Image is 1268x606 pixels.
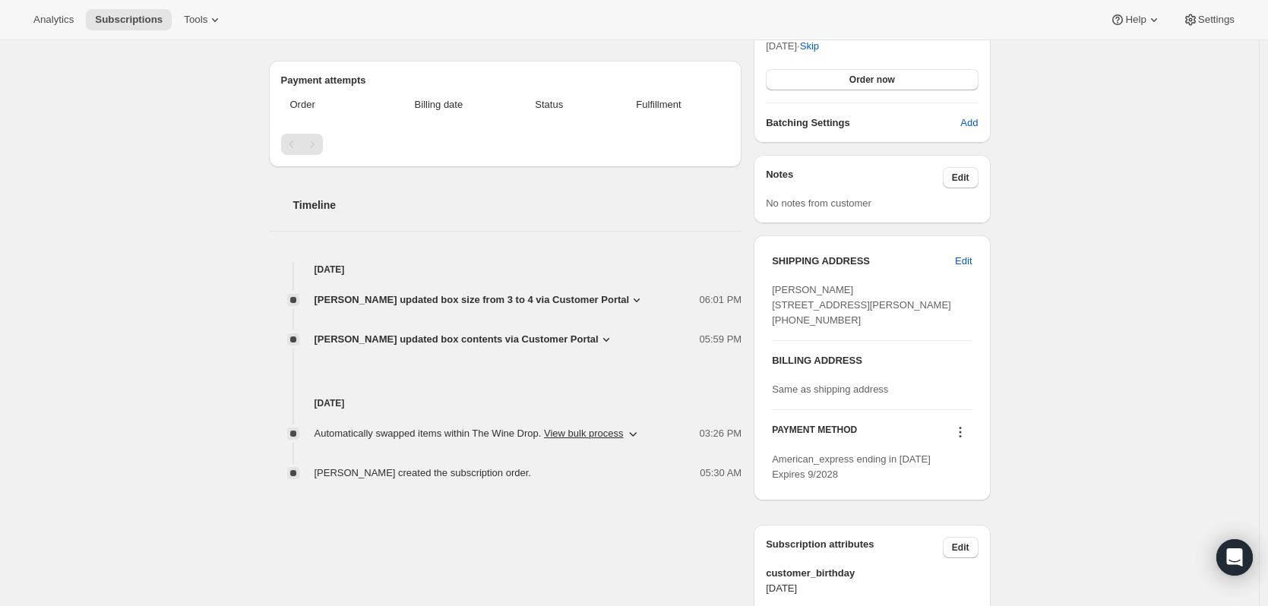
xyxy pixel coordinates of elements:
th: Order [281,88,372,122]
nav: Pagination [281,134,730,155]
button: Order now [766,69,978,90]
span: 06:01 PM [700,292,742,308]
h3: Subscription attributes [766,537,943,558]
span: [PERSON_NAME] updated box contents via Customer Portal [315,332,599,347]
span: customer_birthday [766,566,978,581]
span: 03:26 PM [700,426,742,441]
span: Same as shipping address [772,383,888,395]
span: Edit [952,172,969,184]
button: View bulk process [544,428,624,439]
span: Billing date [376,97,501,112]
span: Analytics [33,14,74,26]
button: [PERSON_NAME] updated box contents via Customer Portal [315,332,614,347]
span: [PERSON_NAME] updated box size from 3 to 4 via Customer Portal [315,292,630,308]
span: Settings [1198,14,1235,26]
h3: Notes [766,167,943,188]
span: Edit [955,254,972,269]
span: American_express ending in [DATE] Expires 9/2028 [772,453,931,480]
button: Settings [1174,9,1244,30]
span: Help [1125,14,1146,26]
span: No notes from customer [766,197,871,209]
span: 05:30 AM [700,466,742,481]
h2: Payment attempts [281,73,730,88]
span: Order now [849,74,895,86]
div: Open Intercom Messenger [1216,539,1253,576]
span: [PERSON_NAME] created the subscription order. [315,467,531,478]
h2: Timeline [293,197,742,213]
h3: PAYMENT METHOD [772,424,857,444]
button: Subscriptions [86,9,172,30]
button: Edit [946,249,981,273]
h6: Batching Settings [766,115,960,131]
span: Subscriptions [95,14,163,26]
span: Edit [952,541,969,554]
span: [DATE] [766,581,978,596]
button: Edit [943,167,979,188]
h3: BILLING ADDRESS [772,353,972,368]
button: Skip [791,34,828,58]
h3: SHIPPING ADDRESS [772,254,955,269]
h4: [DATE] [269,262,742,277]
button: Automatically swapped items within The Wine Drop. View bulk process [305,421,650,446]
span: Add [960,115,978,131]
span: Skip [800,39,819,54]
button: Help [1101,9,1170,30]
span: 05:59 PM [700,332,742,347]
span: [DATE] · [766,40,819,52]
h4: [DATE] [269,396,742,411]
span: Tools [184,14,207,26]
span: Status [511,97,588,112]
span: [PERSON_NAME] [STREET_ADDRESS][PERSON_NAME] [PHONE_NUMBER] [772,284,951,326]
button: [PERSON_NAME] updated box size from 3 to 4 via Customer Portal [315,292,645,308]
span: Fulfillment [597,97,720,112]
button: Tools [175,9,232,30]
button: Edit [943,537,979,558]
span: Automatically swapped items within The Wine Drop . [315,426,624,441]
button: Add [951,111,987,135]
button: Analytics [24,9,83,30]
